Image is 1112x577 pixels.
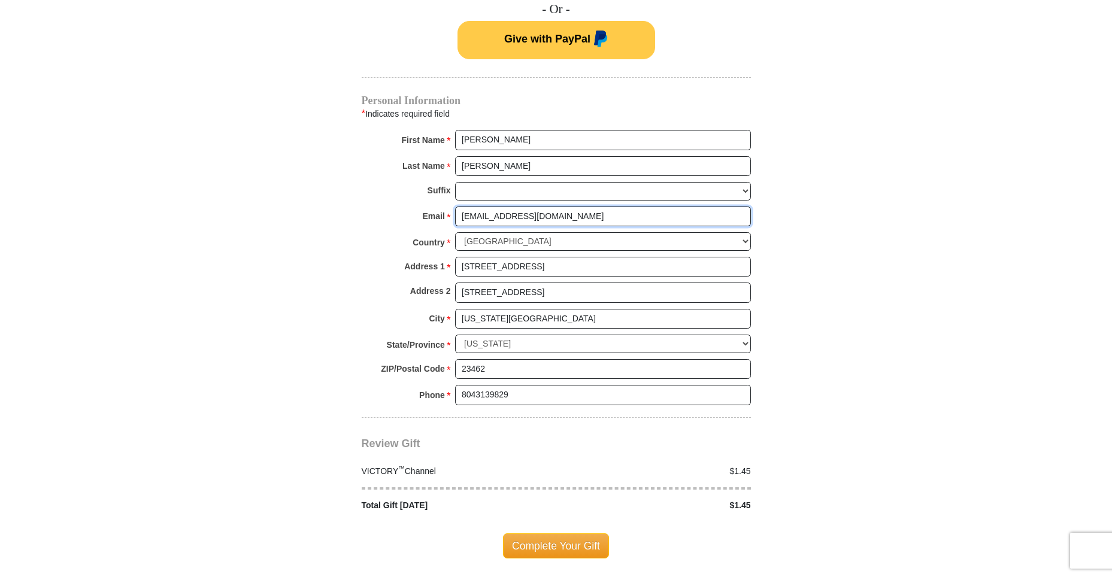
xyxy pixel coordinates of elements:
[355,499,556,512] div: Total Gift [DATE]
[503,533,609,558] span: Complete Your Gift
[429,310,444,327] strong: City
[413,234,445,251] strong: Country
[504,33,590,45] span: Give with PayPal
[362,438,420,450] span: Review Gift
[423,208,445,224] strong: Email
[419,387,445,403] strong: Phone
[404,258,445,275] strong: Address 1
[402,132,445,148] strong: First Name
[556,465,758,478] div: $1.45
[590,31,608,50] img: paypal
[457,21,655,59] button: Give with PayPal
[362,2,751,17] h4: - Or -
[402,157,445,174] strong: Last Name
[556,499,758,512] div: $1.45
[381,360,445,377] strong: ZIP/Postal Code
[387,336,445,353] strong: State/Province
[410,283,451,299] strong: Address 2
[355,465,556,478] div: VICTORY Channel
[398,464,405,472] sup: ™
[362,96,751,105] h4: Personal Information
[362,106,751,122] div: Indicates required field
[428,182,451,199] strong: Suffix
